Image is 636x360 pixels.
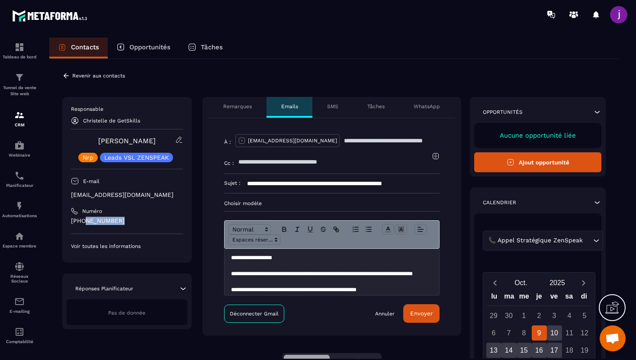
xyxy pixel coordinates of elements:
[600,325,626,351] div: Ouvrir le chat
[71,43,99,51] p: Contacts
[2,85,37,97] p: Tunnel de vente Site web
[129,43,170,51] p: Opportunités
[71,106,183,112] p: Responsable
[2,339,37,344] p: Comptabilité
[517,325,532,341] div: 8
[486,343,501,358] div: 13
[562,290,577,305] div: sa
[224,180,241,186] p: Sujet :
[2,122,37,127] p: CRM
[486,236,585,245] span: 📞 Appel Stratégique ZenSpeak
[474,152,601,172] button: Ajout opportunité
[108,310,145,316] span: Pas de donnée
[532,325,547,341] div: 9
[403,304,440,323] button: Envoyer
[2,309,37,314] p: E-mailing
[577,343,592,358] div: 19
[14,72,25,83] img: formation
[224,138,231,145] p: À :
[577,325,592,341] div: 12
[486,308,501,323] div: 29
[486,325,501,341] div: 6
[2,213,37,218] p: Automatisations
[49,38,108,58] a: Contacts
[487,277,503,289] button: Previous month
[72,73,125,79] p: Revenir aux contacts
[501,325,517,341] div: 7
[2,55,37,59] p: Tableau de bord
[501,343,517,358] div: 14
[2,255,37,290] a: social-networksocial-networkRéseaux Sociaux
[375,310,395,317] a: Annuler
[2,225,37,255] a: automationsautomationsEspace membre
[532,308,547,323] div: 2
[201,43,223,51] p: Tâches
[575,277,591,289] button: Next month
[83,118,140,124] p: Christelle de GetSkills
[14,296,25,307] img: email
[14,110,25,120] img: formation
[71,191,183,199] p: [EMAIL_ADDRESS][DOMAIN_NAME]
[104,154,169,161] p: Leads VSL ZENSPEAK
[2,35,37,66] a: formationformationTableau de bord
[532,343,547,358] div: 16
[2,164,37,194] a: schedulerschedulerPlanificateur
[14,140,25,151] img: automations
[546,290,562,305] div: ve
[224,160,234,167] p: Cc :
[367,103,385,110] p: Tâches
[547,325,562,341] div: 10
[483,199,516,206] p: Calendrier
[501,308,517,323] div: 30
[503,275,539,290] button: Open months overlay
[14,42,25,52] img: formation
[108,38,179,58] a: Opportunités
[2,153,37,157] p: Webinaire
[14,201,25,211] img: automations
[532,290,547,305] div: je
[82,208,102,215] p: Numéro
[2,183,37,188] p: Planificateur
[547,343,562,358] div: 17
[71,243,183,250] p: Voir toutes les informations
[577,308,592,323] div: 5
[547,308,562,323] div: 3
[414,103,440,110] p: WhatsApp
[2,244,37,248] p: Espace membre
[2,134,37,164] a: automationsautomationsWebinaire
[2,66,37,103] a: formationformationTunnel de vente Site web
[487,290,502,305] div: lu
[562,343,577,358] div: 18
[539,275,575,290] button: Open years overlay
[281,103,298,110] p: Emails
[14,170,25,181] img: scheduler
[75,285,133,292] p: Réponses Planificateur
[2,320,37,350] a: accountantaccountantComptabilité
[71,217,183,225] p: [PHONE_NUMBER]
[14,231,25,241] img: automations
[2,194,37,225] a: automationsautomationsAutomatisations
[14,261,25,272] img: social-network
[562,308,577,323] div: 4
[517,290,532,305] div: me
[576,290,591,305] div: di
[502,290,517,305] div: ma
[483,132,593,139] p: Aucune opportunité liée
[517,343,532,358] div: 15
[224,305,284,323] a: Déconnecter Gmail
[83,154,93,161] p: Nrp
[224,200,440,207] p: Choisir modèle
[179,38,231,58] a: Tâches
[223,103,252,110] p: Remarques
[562,325,577,341] div: 11
[14,327,25,337] img: accountant
[585,236,591,245] input: Search for option
[483,109,523,116] p: Opportunités
[98,137,156,145] a: [PERSON_NAME]
[483,231,603,251] div: Search for option
[327,103,338,110] p: SMS
[2,290,37,320] a: emailemailE-mailing
[2,274,37,283] p: Réseaux Sociaux
[12,8,90,24] img: logo
[517,308,532,323] div: 1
